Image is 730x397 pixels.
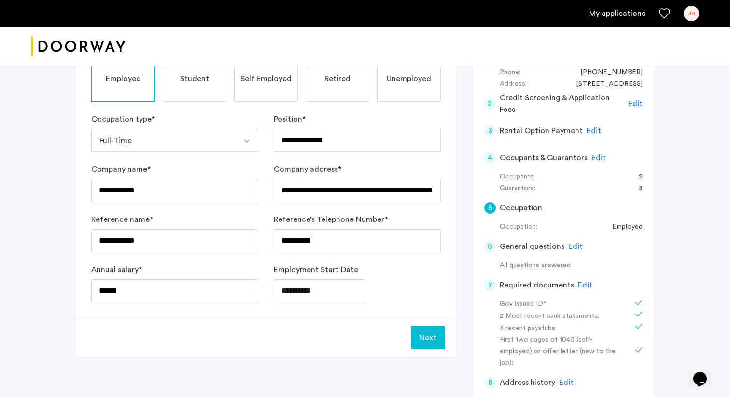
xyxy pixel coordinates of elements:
div: 7 [484,279,496,291]
div: 2 [484,98,496,110]
span: Edit [568,243,583,250]
a: My application [589,8,645,19]
div: JH [684,6,699,21]
a: Cazamio logo [31,28,126,65]
div: Occupation: [500,221,537,233]
div: 5 [484,202,496,214]
img: arrow [243,137,251,145]
div: Address: [500,79,527,90]
label: Position * [274,113,306,125]
span: Student [180,73,209,84]
label: Employment Start Date [274,264,358,275]
span: Edit [578,281,592,289]
h5: Address history [500,377,555,388]
div: Occupants: [500,171,535,183]
button: Next [411,326,445,349]
span: Edit [591,154,606,162]
div: First two pages of 1040 (self-employed) or offer letter (new to the job): [500,334,621,369]
button: Select option [91,129,236,152]
div: 6 [484,241,496,252]
div: 8 [484,377,496,388]
label: Annual salary * [91,264,142,275]
span: Unemployed [387,73,431,84]
input: Employment Start Date [274,279,366,302]
span: Retired [324,73,351,84]
span: Edit [559,379,574,386]
h5: Occupants & Guarantors [500,152,588,164]
label: Occupation type * [91,113,155,125]
iframe: chat widget [689,358,720,387]
div: All questions answered [500,260,643,272]
div: 2 Most recent bank statements: [500,311,621,322]
span: Edit [587,127,601,135]
h5: Required documents [500,279,574,291]
label: Company name * [91,164,151,175]
button: Select option [235,129,258,152]
h5: General questions [500,241,564,252]
label: Reference name * [91,214,153,225]
div: 4 [484,152,496,164]
div: 3 [629,183,643,194]
div: Phone: [500,67,520,79]
div: +16784682607 [571,67,643,79]
span: Employed [106,73,141,84]
div: Gov issued ID*: [500,299,621,310]
h5: Occupation [500,202,542,214]
div: 3 [484,125,496,137]
a: Favorites [659,8,670,19]
h5: Rental Option Payment [500,125,583,137]
label: Company address * [274,164,341,175]
span: Edit [628,100,643,108]
div: 510 N. Wilmington Street, #442 [566,79,643,90]
img: logo [31,28,126,65]
span: Self Employed [240,73,292,84]
div: Employed [603,221,643,233]
label: Reference’s Telephone Number * [274,214,388,225]
div: 2 [629,171,643,183]
h5: Credit Screening & Application Fees [500,92,625,115]
div: Guarantors: [500,183,535,194]
div: 3 recent paystubs: [500,323,621,334]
